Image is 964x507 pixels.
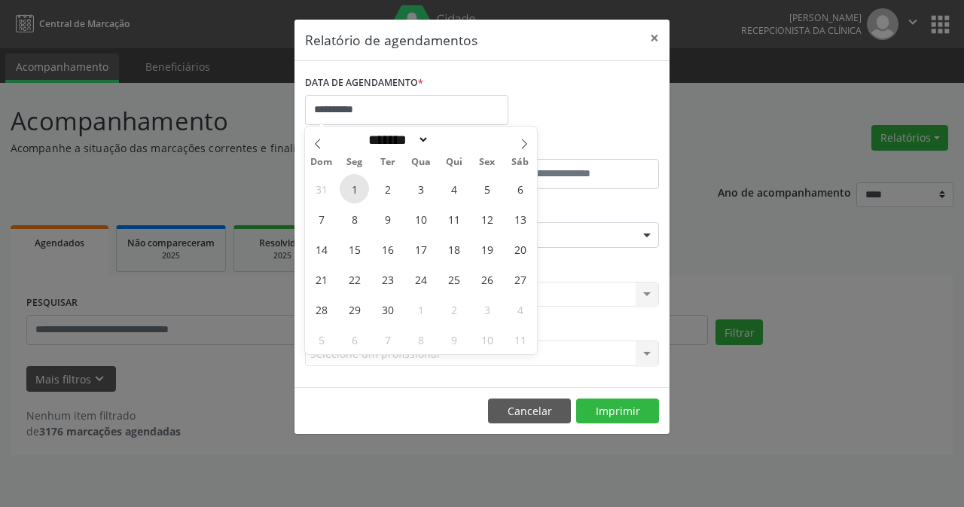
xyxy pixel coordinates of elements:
span: Outubro 11, 2025 [505,325,535,354]
span: Outubro 4, 2025 [505,295,535,324]
span: Outubro 9, 2025 [439,325,468,354]
span: Outubro 8, 2025 [406,325,435,354]
button: Close [639,20,670,57]
span: Outubro 5, 2025 [307,325,336,354]
span: Outubro 1, 2025 [406,295,435,324]
label: DATA DE AGENDAMENTO [305,72,423,95]
span: Sex [471,157,504,167]
span: Setembro 10, 2025 [406,204,435,234]
span: Setembro 13, 2025 [505,204,535,234]
span: Outubro 10, 2025 [472,325,502,354]
h5: Relatório de agendamentos [305,30,477,50]
span: Setembro 16, 2025 [373,234,402,264]
span: Setembro 28, 2025 [307,295,336,324]
span: Setembro 19, 2025 [472,234,502,264]
span: Outubro 7, 2025 [373,325,402,354]
span: Qui [438,157,471,167]
span: Outubro 3, 2025 [472,295,502,324]
span: Setembro 5, 2025 [472,174,502,203]
span: Setembro 17, 2025 [406,234,435,264]
span: Setembro 20, 2025 [505,234,535,264]
button: Imprimir [576,399,659,424]
label: ATÉ [486,136,659,159]
button: Cancelar [488,399,571,424]
span: Setembro 8, 2025 [340,204,369,234]
span: Setembro 23, 2025 [373,264,402,294]
span: Outubro 2, 2025 [439,295,468,324]
span: Qua [404,157,438,167]
span: Ter [371,157,404,167]
span: Dom [305,157,338,167]
span: Setembro 2, 2025 [373,174,402,203]
span: Setembro 27, 2025 [505,264,535,294]
span: Sáb [504,157,537,167]
span: Setembro 30, 2025 [373,295,402,324]
span: Setembro 3, 2025 [406,174,435,203]
span: Setembro 9, 2025 [373,204,402,234]
span: Setembro 7, 2025 [307,204,336,234]
span: Setembro 25, 2025 [439,264,468,294]
select: Month [363,132,429,148]
span: Setembro 18, 2025 [439,234,468,264]
span: Seg [338,157,371,167]
span: Setembro 11, 2025 [439,204,468,234]
span: Setembro 24, 2025 [406,264,435,294]
span: Setembro 12, 2025 [472,204,502,234]
span: Setembro 21, 2025 [307,264,336,294]
span: Setembro 1, 2025 [340,174,369,203]
span: Setembro 26, 2025 [472,264,502,294]
span: Agosto 31, 2025 [307,174,336,203]
span: Setembro 15, 2025 [340,234,369,264]
span: Setembro 14, 2025 [307,234,336,264]
span: Setembro 22, 2025 [340,264,369,294]
span: Setembro 4, 2025 [439,174,468,203]
span: Setembro 6, 2025 [505,174,535,203]
span: Setembro 29, 2025 [340,295,369,324]
span: Outubro 6, 2025 [340,325,369,354]
input: Year [429,132,479,148]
